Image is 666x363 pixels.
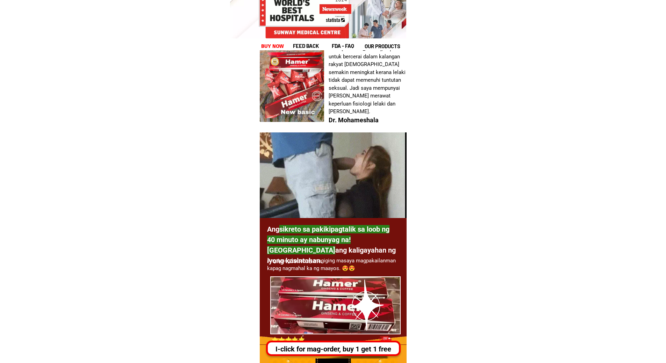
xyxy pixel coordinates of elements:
font: Dr. Mohameshala [329,116,379,124]
font: I-click for mag-order, buy 1 get 1 free [274,344,390,353]
font: feed back [293,43,319,49]
font: FDA - FAQ [332,43,354,49]
font: Ang [267,225,279,233]
font: sikreto sa pakikipagtalik sa loob ng 40 minuto ay nabunyag na! [GEOGRAPHIC_DATA] [267,225,389,254]
font: Ang iyong babae ay magiging masaya magpakailanman kapag nagmahal ka ng maayos. 😍😍 [267,257,396,272]
font: our products [365,43,400,49]
font: Buy now [261,43,284,49]
font: Pada [PERSON_NAME], keperluan untuk bercerai dalam kalangan rakyat [DEMOGRAPHIC_DATA] semakin men... [329,45,407,115]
